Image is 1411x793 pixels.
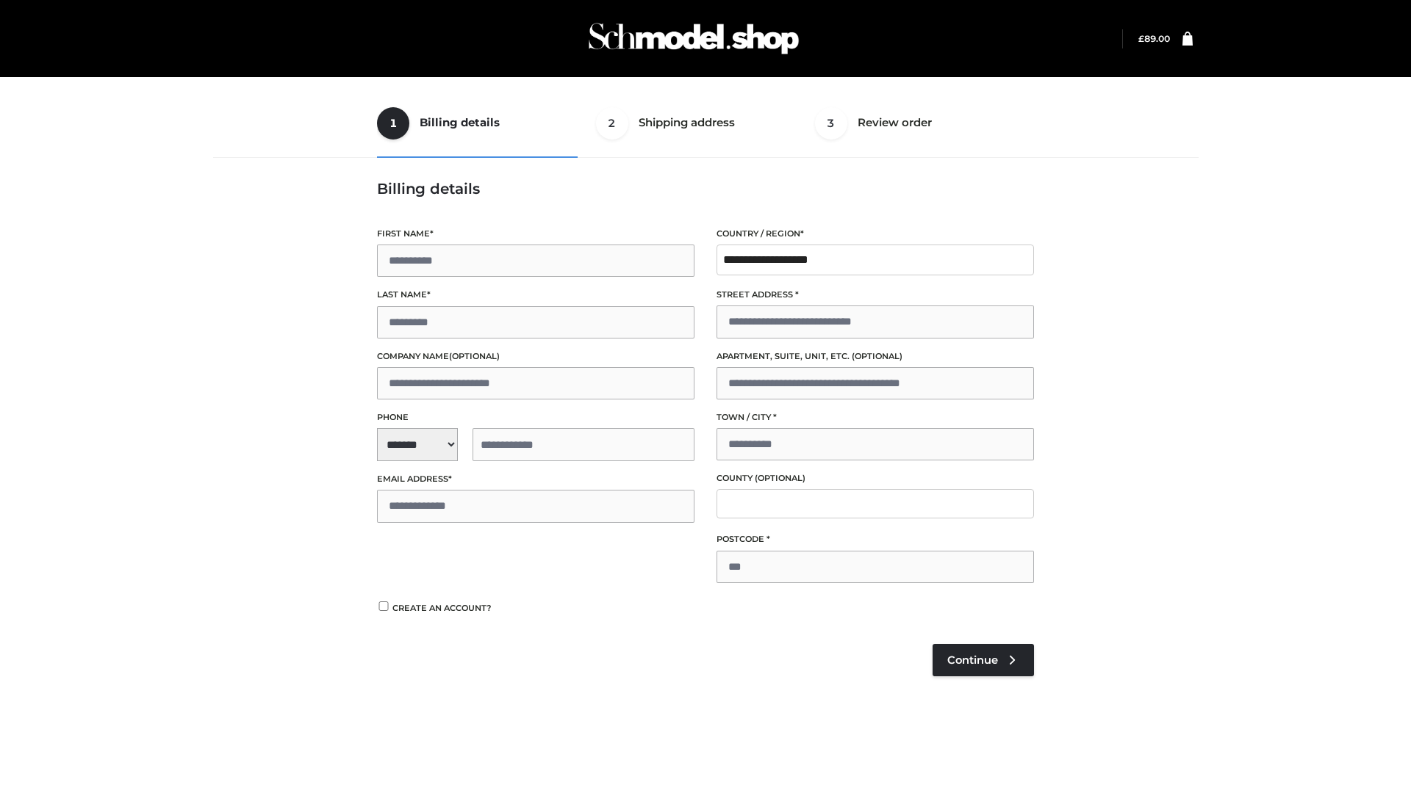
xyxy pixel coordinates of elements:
[584,10,804,68] img: Schmodel Admin 964
[1138,33,1170,44] a: £89.00
[377,472,694,486] label: Email address
[449,351,500,361] span: (optional)
[852,351,902,361] span: (optional)
[755,473,805,483] span: (optional)
[377,227,694,241] label: First name
[377,180,1034,198] h3: Billing details
[377,350,694,363] label: Company name
[717,410,1034,424] label: Town / City
[717,350,1034,363] label: Apartment, suite, unit, etc.
[933,644,1034,676] a: Continue
[717,532,1034,546] label: Postcode
[377,410,694,424] label: Phone
[377,601,390,611] input: Create an account?
[947,653,998,667] span: Continue
[392,603,492,613] span: Create an account?
[717,227,1034,241] label: Country / Region
[717,471,1034,485] label: County
[377,288,694,302] label: Last name
[717,288,1034,302] label: Street address
[1138,33,1144,44] span: £
[1138,33,1170,44] bdi: 89.00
